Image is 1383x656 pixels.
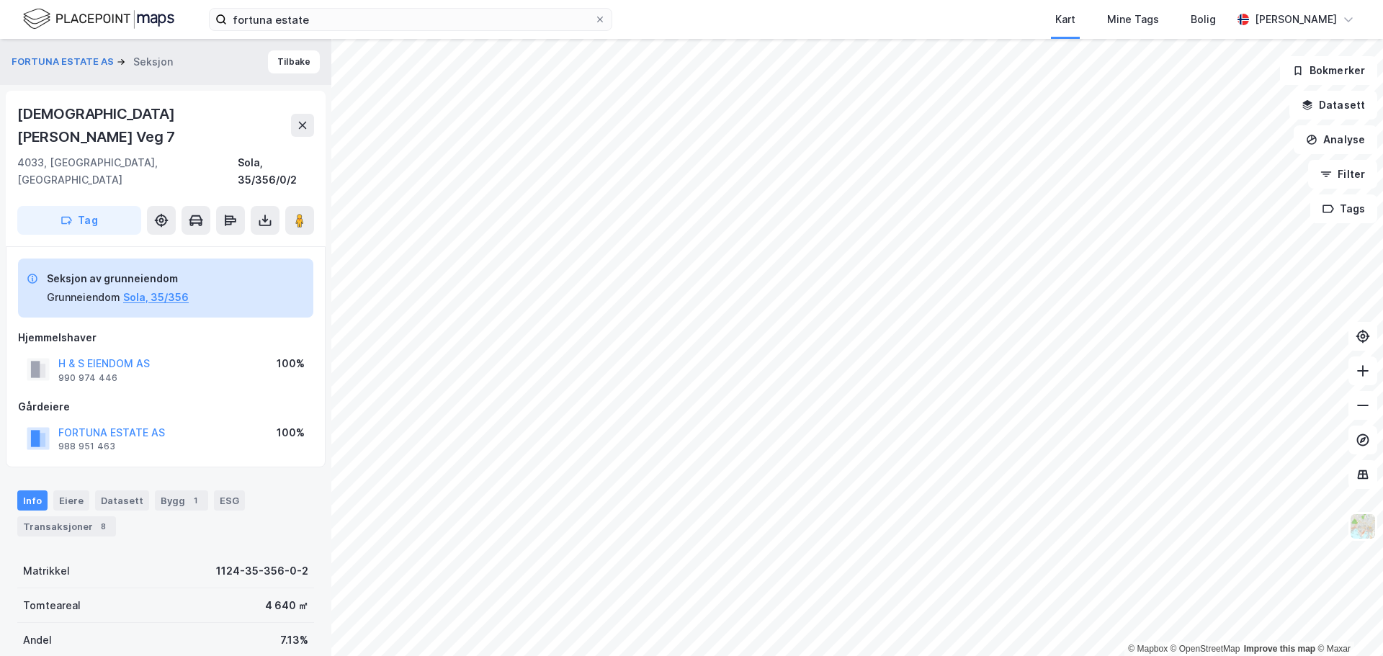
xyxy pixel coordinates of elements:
a: OpenStreetMap [1171,644,1240,654]
div: 100% [277,424,305,441]
div: 990 974 446 [58,372,117,384]
button: Tags [1310,194,1377,223]
div: Sola, 35/356/0/2 [238,154,314,189]
button: Tilbake [268,50,320,73]
div: 4033, [GEOGRAPHIC_DATA], [GEOGRAPHIC_DATA] [17,154,238,189]
div: 100% [277,355,305,372]
div: Tomteareal [23,597,81,614]
div: [PERSON_NAME] [1255,11,1337,28]
div: 8 [96,519,110,534]
div: Andel [23,632,52,649]
img: Z [1349,513,1377,540]
img: logo.f888ab2527a4732fd821a326f86c7f29.svg [23,6,174,32]
iframe: Chat Widget [1311,587,1383,656]
button: Tag [17,206,141,235]
div: Seksjon [133,53,173,71]
div: Grunneiendom [47,289,120,306]
div: Bygg [155,490,208,511]
div: 1124-35-356-0-2 [216,562,308,580]
div: Eiere [53,490,89,511]
div: 1 [188,493,202,508]
div: Transaksjoner [17,516,116,536]
div: 7.13% [280,632,308,649]
div: [DEMOGRAPHIC_DATA][PERSON_NAME] Veg 7 [17,102,291,148]
div: Info [17,490,48,511]
button: Analyse [1294,125,1377,154]
button: Bokmerker [1280,56,1377,85]
div: Datasett [95,490,149,511]
button: Datasett [1289,91,1377,120]
button: FORTUNA ESTATE AS [12,55,117,69]
div: Kontrollprogram for chat [1311,587,1383,656]
a: Mapbox [1128,644,1168,654]
div: 988 951 463 [58,441,115,452]
div: ESG [214,490,245,511]
div: Mine Tags [1107,11,1159,28]
button: Sola, 35/356 [123,289,189,306]
div: Gårdeiere [18,398,313,415]
div: Kart [1055,11,1075,28]
div: 4 640 ㎡ [265,597,308,614]
div: Bolig [1191,11,1216,28]
button: Filter [1308,160,1377,189]
div: Hjemmelshaver [18,329,313,346]
a: Improve this map [1244,644,1315,654]
div: Seksjon av grunneiendom [47,270,189,287]
div: Matrikkel [23,562,70,580]
input: Søk på adresse, matrikkel, gårdeiere, leietakere eller personer [227,9,594,30]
